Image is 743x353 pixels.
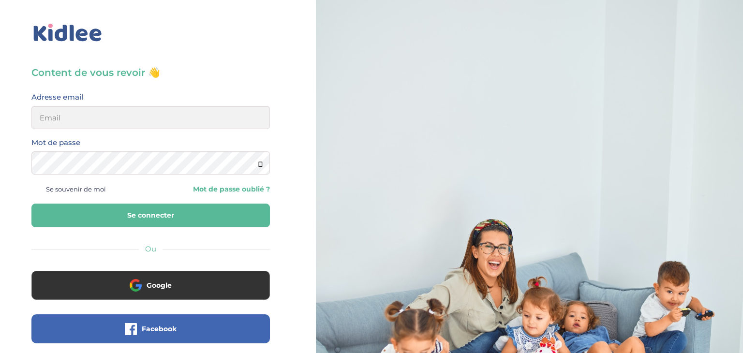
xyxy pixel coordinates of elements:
[31,331,270,340] a: Facebook
[46,183,106,195] span: Se souvenir de moi
[31,314,270,343] button: Facebook
[31,136,80,149] label: Mot de passe
[130,279,142,291] img: google.png
[145,244,156,253] span: Ou
[31,106,270,129] input: Email
[158,185,269,194] a: Mot de passe oublié ?
[125,323,137,335] img: facebook.png
[31,22,104,44] img: logo_kidlee_bleu
[147,280,172,290] span: Google
[31,204,270,227] button: Se connecter
[31,271,270,300] button: Google
[31,91,83,103] label: Adresse email
[142,324,177,334] span: Facebook
[31,287,270,296] a: Google
[31,66,270,79] h3: Content de vous revoir 👋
